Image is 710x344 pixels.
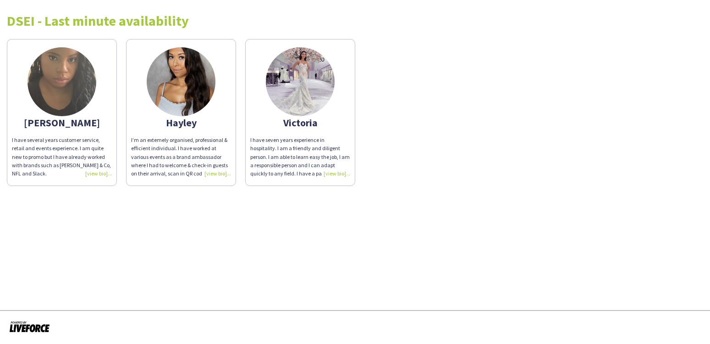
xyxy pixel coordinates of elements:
[131,118,231,127] div: Hayley
[147,47,215,116] img: thumb-65ff4a87dc7dc.jpeg
[9,320,50,333] img: Powered by Liveforce
[12,136,112,178] div: I have several years customer service, retail and events experience. I am quite new to promo but ...
[266,47,335,116] img: thumb-165633415662b9a74c56a28.jpeg
[28,47,96,116] img: thumb-6319ed36de21a.jpg
[12,118,112,127] div: [PERSON_NAME]
[250,118,350,127] div: Victoria
[7,14,703,28] div: DSEI - Last minute availability
[250,136,350,178] div: I have seven years experience in hospitality. I am a friendly and diligent person. I am able to l...
[131,136,231,178] div: I’m an extemely organised, professional & efficient individual. I have worked at various events a...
